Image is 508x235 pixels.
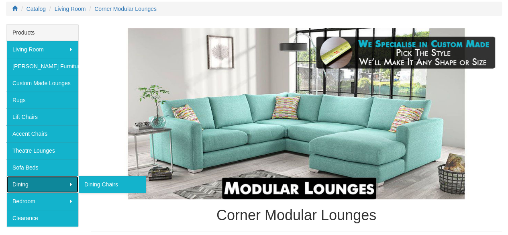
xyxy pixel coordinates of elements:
[6,58,78,75] a: [PERSON_NAME] Furniture
[6,25,78,41] div: Products
[6,176,78,193] a: Dining
[94,6,157,12] a: Corner Modular Lounges
[91,207,502,223] h1: Corner Modular Lounges
[78,176,146,193] a: Dining Chairs
[6,142,78,159] a: Theatre Lounges
[6,159,78,176] a: Sofa Beds
[27,6,46,12] a: Catalog
[55,6,86,12] a: Living Room
[91,28,502,200] img: Corner Modular Lounges
[6,75,78,92] a: Custom Made Lounges
[6,125,78,142] a: Accent Chairs
[6,193,78,210] a: Bedroom
[6,41,78,58] a: Living Room
[6,210,78,227] a: Clearance
[6,92,78,108] a: Rugs
[6,108,78,125] a: Lift Chairs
